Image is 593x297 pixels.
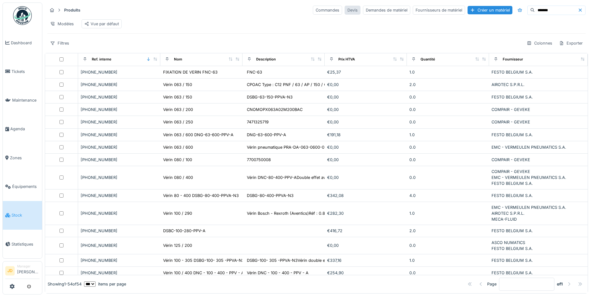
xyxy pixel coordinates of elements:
[492,271,533,275] span: FESTO BELGIUM S.A.
[409,119,487,125] div: 0.0
[163,228,205,234] div: DSBC-100-280-PPV-A
[492,217,517,222] span: MECA-FLUID
[492,120,530,124] span: COMPAIR - GEVEKE
[503,57,523,62] div: Fournisseur
[81,119,158,125] div: [PHONE_NUMBER]
[327,270,404,276] div: €254,90
[81,157,158,163] div: [PHONE_NUMBER]
[81,193,158,199] div: [PHONE_NUMBER]
[556,39,586,48] div: Exporter
[3,115,42,143] a: Agenda
[492,228,533,233] span: FESTO BELGIUM S.A.
[421,57,435,62] div: Quantité
[12,184,40,189] span: Équipements
[327,242,404,248] div: €0,00
[409,69,487,75] div: 1.0
[409,193,487,199] div: 4.0
[3,201,42,230] a: Stock
[492,169,530,174] span: COMPAIR - GEVEKE
[81,69,158,75] div: [PHONE_NUMBER]
[345,6,360,15] div: Devis
[313,6,342,15] div: Commandes
[174,57,182,62] div: Nom
[163,119,193,125] div: Vérin 063 / 250
[492,205,566,210] span: EMC - VERMEULEN PNEUMATICS S.A.
[47,19,77,28] div: Modèles
[163,132,233,138] div: Vérin 063 / 600 DNG-63-600-PPV-A
[3,230,42,258] a: Statistiques
[409,270,487,276] div: 0.0
[163,175,193,180] div: Vérin 080 / 400
[327,193,404,199] div: €342,08
[247,157,271,163] div: 7700750008
[409,82,487,88] div: 2.0
[487,281,497,287] div: Page
[81,132,158,138] div: [PHONE_NUMBER]
[492,145,566,150] span: EMC - VERMEULEN PNEUMATICS S.A.
[409,257,487,263] div: 1.0
[468,6,512,14] div: Créer un matériel
[81,257,158,263] div: [PHONE_NUMBER]
[247,82,342,88] div: CPOAC Type : C12 PNF / 63 / AP / 150 / G / 1 / KA
[247,119,269,125] div: 7471325719
[247,175,349,180] div: Vérin DNC-80-400-PPV-ADouble effet avec amortis...
[256,57,276,62] div: Description
[327,69,404,75] div: €25,37
[492,246,533,251] span: FESTO BELGIUM S.A.
[492,107,530,112] span: COMPAIR - GEVEKE
[327,119,404,125] div: €0,00
[163,257,244,263] div: Vérin 100 - 305 DSBG-100- 305 -PPVA-N3
[5,266,15,275] li: JD
[327,157,404,163] div: €0,00
[409,175,487,180] div: 0.0
[492,240,525,245] span: ASCO NUMATICS
[163,270,244,276] div: Vérin 100 / 400 DNC - 100 - 400 - PPV - A
[409,144,487,150] div: 0.0
[17,264,40,277] li: [PERSON_NAME]
[10,126,40,132] span: Agenda
[492,132,533,137] span: FESTO BELGIUM S.A.
[92,57,111,62] div: Ref. interne
[13,6,32,25] img: Badge_color-CXgf-gQk.svg
[48,281,82,287] div: Showing 1 - 54 of 54
[409,228,487,234] div: 2.0
[163,94,192,100] div: Vérin 063 / 150
[557,281,563,287] strong: of 1
[413,6,465,15] div: Fournisseurs de matériel
[247,270,308,276] div: Vérin DNC - 100 - 400 - PPV - A
[3,86,42,115] a: Maintenance
[5,264,40,279] a: JD Manager[PERSON_NAME]
[327,175,404,180] div: €0,00
[492,258,533,263] span: FESTO BELGIUM S.A.
[409,242,487,248] div: 0.0
[492,193,533,198] span: FESTO BELGIUM S.A.
[409,107,487,113] div: 0.0
[11,40,40,46] span: Dashboard
[3,143,42,172] a: Zones
[363,6,410,15] div: Demandes de matériel
[327,82,404,88] div: €0,00
[327,144,404,150] div: €0,00
[327,94,404,100] div: €0,00
[492,211,525,216] span: AIROTEC S.P.R.L.
[163,210,192,216] div: Vérin 100 / 290
[163,193,239,199] div: Vérin 80 - 400 DSBG-80-400-PPVA-N3
[327,210,404,216] div: €282,30
[163,144,193,150] div: Vérin 063 / 600
[492,157,530,162] span: COMPAIR - GEVEKE
[62,7,83,13] strong: Produits
[84,21,119,27] div: Vue par défaut
[81,175,158,180] div: [PHONE_NUMBER]
[247,94,293,100] div: DSBG-63-150-PPVA-N3
[327,257,404,263] div: €337,16
[409,132,487,138] div: 1.0
[3,172,42,201] a: Équipements
[3,57,42,86] a: Tickets
[163,157,192,163] div: Vérin 080 / 100
[81,107,158,113] div: [PHONE_NUMBER]
[409,94,487,100] div: 0.0
[492,175,566,180] span: EMC - VERMEULEN PNEUMATICS S.A.
[81,210,158,216] div: [PHONE_NUMBER]
[327,107,404,113] div: €0,00
[163,242,192,248] div: Vérin 125 / 200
